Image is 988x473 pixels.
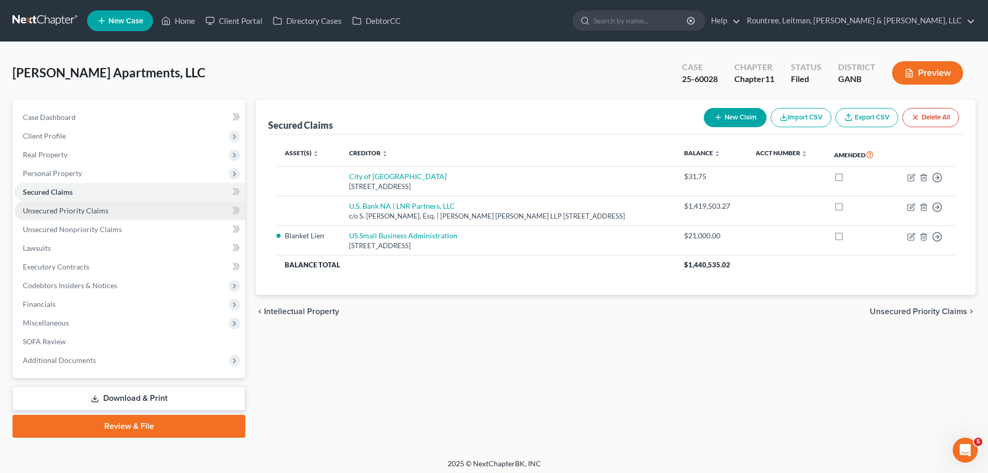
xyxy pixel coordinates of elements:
div: Chapter [734,73,774,85]
div: $21,000.00 [684,231,740,241]
a: Asset(s) unfold_more [285,149,319,157]
div: Secured Claims [268,119,333,131]
span: Real Property [23,150,67,159]
div: Status [791,61,822,73]
input: Search by name... [593,11,688,30]
a: Export CSV [836,108,898,127]
a: Case Dashboard [15,108,245,127]
div: GANB [838,73,875,85]
a: Secured Claims [15,183,245,201]
span: New Case [108,17,143,25]
a: DebtorCC [347,11,406,30]
span: [PERSON_NAME] Apartments, LLC [12,65,205,80]
a: U.S. Bank NA | LNR Partners, LLC [349,201,455,210]
span: SOFA Review [23,337,66,346]
span: Codebtors Insiders & Notices [23,281,117,290]
div: Filed [791,73,822,85]
span: Intellectual Property [264,307,339,316]
span: Additional Documents [23,356,96,364]
a: Directory Cases [268,11,347,30]
span: Executory Contracts [23,262,89,271]
a: Help [706,11,741,30]
span: 11 [765,74,774,84]
span: Lawsuits [23,244,51,252]
li: Blanket Lien [285,231,332,241]
a: Creditor unfold_more [349,149,388,157]
i: unfold_more [313,151,319,157]
a: City of [GEOGRAPHIC_DATA] [349,172,447,181]
i: chevron_right [967,307,976,316]
a: Review & File [12,415,245,438]
span: Unsecured Priority Claims [23,206,108,215]
button: chevron_left Intellectual Property [256,307,339,316]
span: Unsecured Priority Claims [870,307,967,316]
div: $31.75 [684,171,740,182]
span: $1,440,535.02 [684,261,730,269]
span: 5 [974,438,982,446]
div: District [838,61,875,73]
span: Miscellaneous [23,318,69,327]
span: Personal Property [23,169,82,178]
a: Download & Print [12,386,245,411]
i: unfold_more [714,151,720,157]
button: New Claim [704,108,767,127]
span: Secured Claims [23,187,73,196]
div: [STREET_ADDRESS] [349,182,667,192]
a: Unsecured Nonpriority Claims [15,220,245,239]
i: chevron_left [256,307,264,316]
iframe: Intercom live chat [953,438,978,463]
span: Client Profile [23,131,66,140]
button: Unsecured Priority Claims chevron_right [870,307,976,316]
th: Balance Total [276,255,676,274]
button: Import CSV [771,108,831,127]
div: c/o S. [PERSON_NAME], Esq. | [PERSON_NAME] [PERSON_NAME] LLP [STREET_ADDRESS] [349,211,667,221]
a: Acct Number unfold_more [756,149,808,157]
button: Delete All [902,108,959,127]
div: [STREET_ADDRESS] [349,241,667,251]
i: unfold_more [382,151,388,157]
i: unfold_more [801,151,808,157]
a: Client Portal [200,11,268,30]
span: Financials [23,300,55,308]
span: Case Dashboard [23,113,76,121]
a: SOFA Review [15,332,245,351]
a: Lawsuits [15,239,245,258]
a: US Small Business Administration [349,231,457,240]
a: Executory Contracts [15,258,245,276]
div: $1,419,503.27 [684,201,740,211]
div: 25-60028 [682,73,718,85]
th: Amended [826,143,890,167]
a: Rountree, Leitman, [PERSON_NAME] & [PERSON_NAME], LLC [742,11,975,30]
span: Unsecured Nonpriority Claims [23,225,122,234]
a: Unsecured Priority Claims [15,201,245,220]
a: Balance unfold_more [684,149,720,157]
button: Preview [892,61,963,85]
div: Chapter [734,61,774,73]
div: Case [682,61,718,73]
a: Home [156,11,200,30]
